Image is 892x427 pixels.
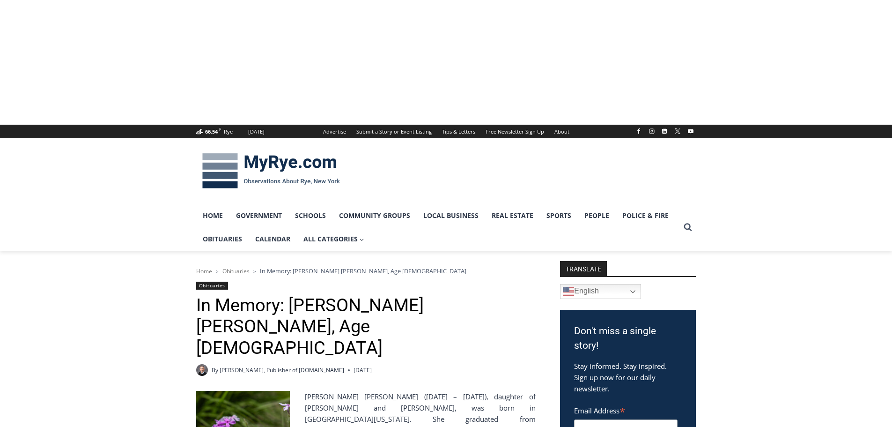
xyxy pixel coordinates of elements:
[563,286,574,297] img: en
[616,204,675,227] a: Police & Fire
[318,125,351,138] a: Advertise
[205,128,218,135] span: 66.54
[574,401,678,418] label: Email Address
[220,366,344,374] a: [PERSON_NAME], Publisher of [DOMAIN_NAME]
[196,282,228,290] a: Obituaries
[485,204,540,227] a: Real Estate
[574,324,682,353] h3: Don't miss a single story!
[540,204,578,227] a: Sports
[549,125,575,138] a: About
[332,204,417,227] a: Community Groups
[219,127,221,132] span: F
[248,127,265,136] div: [DATE]
[196,204,679,251] nav: Primary Navigation
[196,267,212,275] a: Home
[260,267,466,275] span: In Memory: [PERSON_NAME] [PERSON_NAME], Age [DEMOGRAPHIC_DATA]
[417,204,485,227] a: Local Business
[249,227,297,251] a: Calendar
[196,147,346,195] img: MyRye.com
[574,360,682,394] p: Stay informed. Stay inspired. Sign up now for our daily newsletter.
[437,125,480,138] a: Tips & Letters
[659,126,670,137] a: Linkedin
[679,219,696,236] button: View Search Form
[229,204,288,227] a: Government
[196,227,249,251] a: Obituaries
[354,366,372,375] time: [DATE]
[222,267,250,275] a: Obituaries
[560,261,607,276] strong: TRANSLATE
[685,126,696,137] a: YouTube
[216,268,219,275] span: >
[318,125,575,138] nav: Secondary Navigation
[196,204,229,227] a: Home
[672,126,683,137] a: X
[288,204,332,227] a: Schools
[196,364,208,376] a: Author image
[196,295,536,359] h1: In Memory: [PERSON_NAME] [PERSON_NAME], Age [DEMOGRAPHIC_DATA]
[646,126,657,137] a: Instagram
[480,125,549,138] a: Free Newsletter Sign Up
[633,126,644,137] a: Facebook
[212,366,218,375] span: By
[297,227,371,251] a: All Categories
[224,127,233,136] div: Rye
[351,125,437,138] a: Submit a Story or Event Listing
[578,204,616,227] a: People
[253,268,256,275] span: >
[303,234,364,244] span: All Categories
[560,284,641,299] a: English
[196,266,536,276] nav: Breadcrumbs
